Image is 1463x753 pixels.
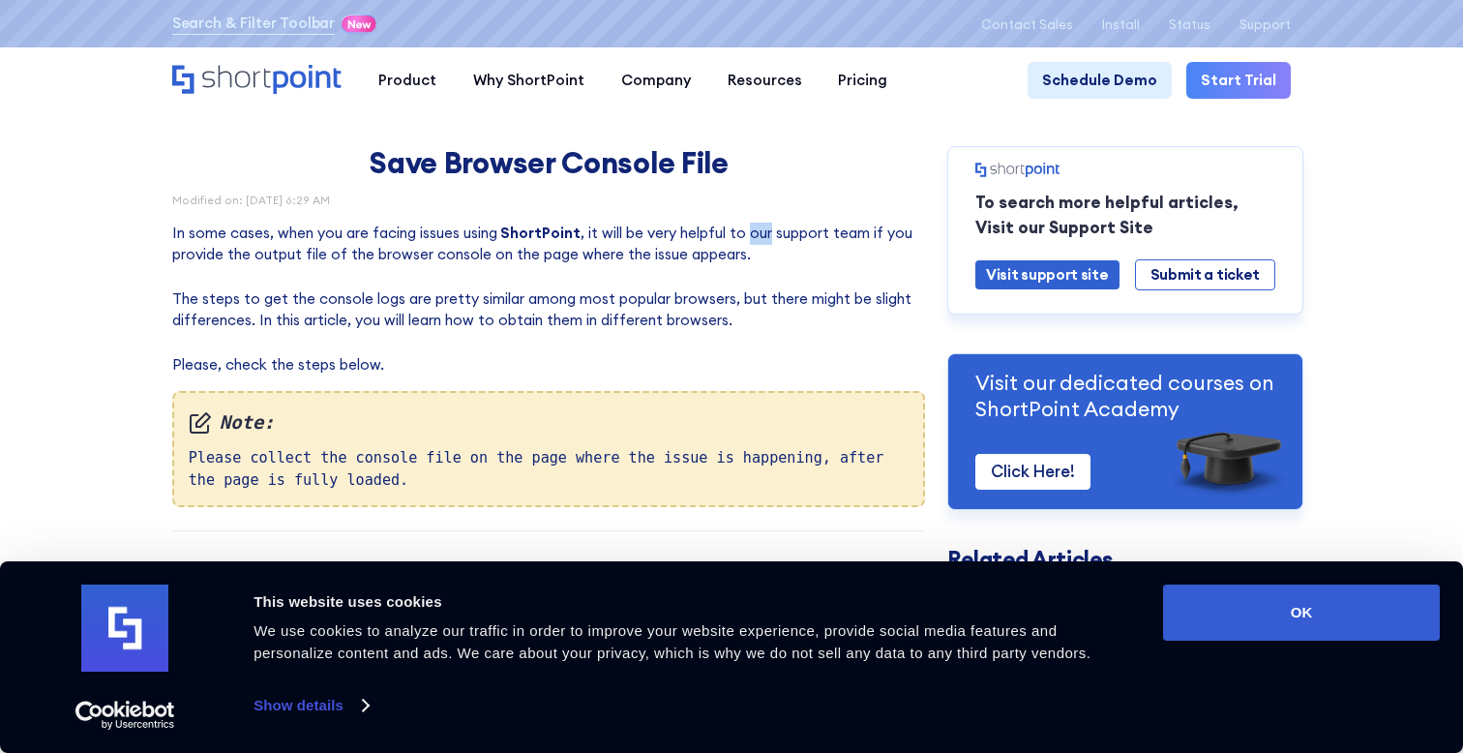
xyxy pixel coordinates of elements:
[1102,17,1140,32] a: Install
[172,65,343,96] a: Home
[378,70,436,92] div: Product
[254,622,1090,661] span: We use cookies to analyze our traffic in order to improve your website experience, provide social...
[172,391,926,507] div: Please collect the console file on the page where the issue is happening, after the page is fully...
[728,70,802,92] div: Resources
[172,196,926,206] div: Modified on: [DATE] 6:29 AM
[254,691,368,720] a: Show details
[41,701,210,730] a: Usercentrics Cookiebot - opens in a new window
[820,62,906,99] a: Pricing
[947,549,1291,571] h3: Related Articles
[1169,17,1210,32] a: Status
[1163,585,1440,641] button: OK
[1028,62,1172,99] a: Schedule Demo
[1239,17,1291,32] a: Support
[1186,62,1291,99] a: Start Trial
[500,224,581,242] a: ShortPoint
[455,62,603,99] a: Why ShortPoint
[975,191,1275,240] p: To search more helpful articles, Visit our Support Site
[709,62,821,99] a: Resources
[186,146,911,180] h1: Save Browser Console File
[975,370,1275,423] p: Visit our dedicated courses on ShortPoint Academy
[981,17,1073,32] a: Contact Sales
[81,585,168,672] img: logo
[975,454,1090,490] a: Click Here!
[172,223,926,376] p: In some cases, when you are facing issues using , it will be very helpful to our support team if ...
[603,62,709,99] a: Company
[254,590,1120,614] div: This website uses cookies
[172,555,926,584] div: Table of Contents
[838,70,887,92] div: Pricing
[1115,528,1463,753] iframe: Chat Widget
[189,408,909,436] em: Note:
[172,13,336,35] a: Search & Filter Toolbar
[1135,259,1275,290] a: Submit a ticket
[621,70,691,92] div: Company
[975,260,1120,289] a: Visit support site
[473,70,584,92] div: Why ShortPoint
[360,62,455,99] a: Product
